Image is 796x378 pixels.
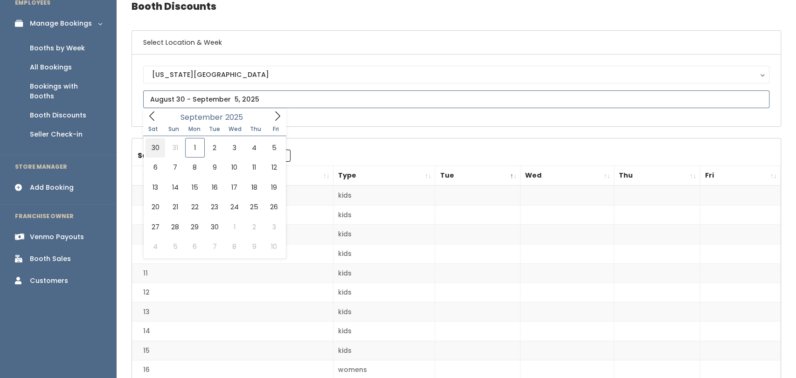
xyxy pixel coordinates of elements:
[30,82,102,101] div: Bookings with Booths
[145,237,165,256] span: October 4, 2025
[143,126,164,132] span: Sat
[224,158,244,177] span: September 10, 2025
[132,31,781,55] h6: Select Location & Week
[244,217,264,237] span: October 2, 2025
[264,178,284,197] span: September 19, 2025
[145,217,165,237] span: September 27, 2025
[145,158,165,177] span: September 6, 2025
[143,66,769,83] button: [US_STATE][GEOGRAPHIC_DATA]
[333,322,435,341] td: kids
[225,126,245,132] span: Wed
[185,197,205,217] span: September 22, 2025
[132,166,333,186] th: Booth Number: activate to sort column ascending
[145,138,165,158] span: August 30, 2025
[132,225,333,244] td: 6
[264,217,284,237] span: October 3, 2025
[244,138,264,158] span: September 4, 2025
[185,158,205,177] span: September 8, 2025
[333,341,435,360] td: kids
[224,237,244,256] span: October 8, 2025
[132,244,333,264] td: 7
[224,197,244,217] span: September 24, 2025
[244,197,264,217] span: September 25, 2025
[152,69,761,80] div: [US_STATE][GEOGRAPHIC_DATA]
[520,166,614,186] th: Wed: activate to sort column ascending
[333,166,435,186] th: Type: activate to sort column ascending
[224,138,244,158] span: September 3, 2025
[224,178,244,197] span: September 17, 2025
[333,244,435,264] td: kids
[30,19,92,28] div: Manage Bookings
[165,237,185,256] span: October 5, 2025
[204,126,225,132] span: Tue
[244,178,264,197] span: September 18, 2025
[333,283,435,302] td: kids
[138,150,291,162] label: Search:
[333,302,435,322] td: kids
[264,158,284,177] span: September 12, 2025
[245,126,266,132] span: Thu
[614,166,700,186] th: Thu: activate to sort column ascending
[264,237,284,256] span: October 10, 2025
[223,111,251,123] input: Year
[132,263,333,283] td: 11
[205,158,224,177] span: September 9, 2025
[132,341,333,360] td: 15
[30,276,68,286] div: Customers
[333,186,435,205] td: kids
[145,178,165,197] span: September 13, 2025
[30,254,71,264] div: Booth Sales
[264,138,284,158] span: September 5, 2025
[30,183,74,192] div: Add Booking
[165,197,185,217] span: September 21, 2025
[143,90,769,108] input: August 30 - September 5, 2025
[333,205,435,225] td: kids
[132,186,333,205] td: 4
[165,138,185,158] span: August 31, 2025
[205,217,224,237] span: September 30, 2025
[700,166,781,186] th: Fri: activate to sort column ascending
[30,232,84,242] div: Venmo Payouts
[132,302,333,322] td: 13
[30,110,86,120] div: Booth Discounts
[205,138,224,158] span: September 2, 2025
[185,178,205,197] span: September 15, 2025
[164,126,184,132] span: Sun
[165,217,185,237] span: September 28, 2025
[333,225,435,244] td: kids
[145,197,165,217] span: September 20, 2025
[224,217,244,237] span: October 1, 2025
[205,197,224,217] span: September 23, 2025
[185,217,205,237] span: September 29, 2025
[165,158,185,177] span: September 7, 2025
[165,178,185,197] span: September 14, 2025
[435,166,520,186] th: Tue: activate to sort column descending
[205,237,224,256] span: October 7, 2025
[244,158,264,177] span: September 11, 2025
[30,43,85,53] div: Booths by Week
[132,322,333,341] td: 14
[132,205,333,225] td: 5
[185,237,205,256] span: October 6, 2025
[30,130,83,139] div: Seller Check-in
[132,283,333,302] td: 12
[184,126,205,132] span: Mon
[185,138,205,158] span: September 1, 2025
[180,114,223,121] span: September
[264,197,284,217] span: September 26, 2025
[333,263,435,283] td: kids
[205,178,224,197] span: September 16, 2025
[30,62,72,72] div: All Bookings
[244,237,264,256] span: October 9, 2025
[266,126,286,132] span: Fri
